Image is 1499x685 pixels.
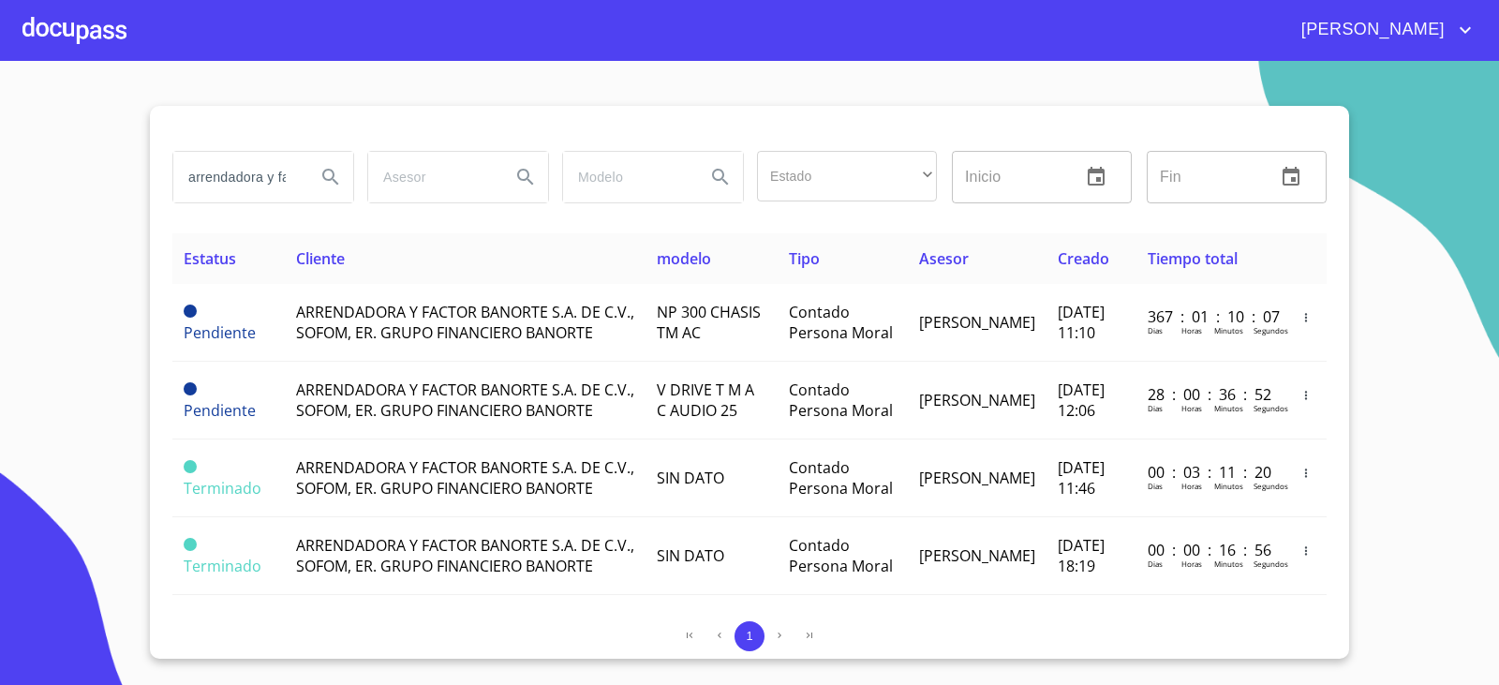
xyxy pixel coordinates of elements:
[1214,403,1243,413] p: Minutos
[1148,306,1274,327] p: 367 : 01 : 10 : 07
[308,155,353,200] button: Search
[184,538,197,551] span: Terminado
[919,390,1035,410] span: [PERSON_NAME]
[1181,325,1202,335] p: Horas
[1058,535,1105,576] span: [DATE] 18:19
[1058,248,1109,269] span: Creado
[1148,558,1163,569] p: Dias
[184,305,197,318] span: Pendiente
[789,248,820,269] span: Tipo
[1058,302,1105,343] span: [DATE] 11:10
[1148,481,1163,491] p: Dias
[735,621,764,651] button: 1
[1148,540,1274,560] p: 00 : 00 : 16 : 56
[173,152,301,202] input: search
[1254,558,1288,569] p: Segundos
[746,629,752,643] span: 1
[1058,457,1105,499] span: [DATE] 11:46
[657,380,754,421] span: V DRIVE T M A C AUDIO 25
[184,556,261,576] span: Terminado
[1181,558,1202,569] p: Horas
[1181,481,1202,491] p: Horas
[1254,325,1288,335] p: Segundos
[1148,403,1163,413] p: Dias
[503,155,548,200] button: Search
[296,302,634,343] span: ARRENDADORA Y FACTOR BANORTE S.A. DE C.V., SOFOM, ER. GRUPO FINANCIERO BANORTE
[919,468,1035,488] span: [PERSON_NAME]
[296,248,345,269] span: Cliente
[296,380,634,421] span: ARRENDADORA Y FACTOR BANORTE S.A. DE C.V., SOFOM, ER. GRUPO FINANCIERO BANORTE
[1058,380,1105,421] span: [DATE] 12:06
[184,400,256,421] span: Pendiente
[657,545,724,566] span: SIN DATO
[296,457,634,499] span: ARRENDADORA Y FACTOR BANORTE S.A. DE C.V., SOFOM, ER. GRUPO FINANCIERO BANORTE
[1148,248,1238,269] span: Tiempo total
[657,468,724,488] span: SIN DATO
[1148,384,1274,405] p: 28 : 00 : 36 : 52
[919,248,969,269] span: Asesor
[184,478,261,499] span: Terminado
[1254,403,1288,413] p: Segundos
[1148,325,1163,335] p: Dias
[657,302,761,343] span: NP 300 CHASIS TM AC
[657,248,711,269] span: modelo
[368,152,496,202] input: search
[919,312,1035,333] span: [PERSON_NAME]
[919,545,1035,566] span: [PERSON_NAME]
[184,322,256,343] span: Pendiente
[296,535,634,576] span: ARRENDADORA Y FACTOR BANORTE S.A. DE C.V., SOFOM, ER. GRUPO FINANCIERO BANORTE
[1214,325,1243,335] p: Minutos
[184,382,197,395] span: Pendiente
[1287,15,1477,45] button: account of current user
[789,380,893,421] span: Contado Persona Moral
[1287,15,1454,45] span: [PERSON_NAME]
[184,248,236,269] span: Estatus
[789,302,893,343] span: Contado Persona Moral
[757,151,937,201] div: ​
[789,535,893,576] span: Contado Persona Moral
[698,155,743,200] button: Search
[563,152,690,202] input: search
[1254,481,1288,491] p: Segundos
[184,460,197,473] span: Terminado
[1181,403,1202,413] p: Horas
[1214,558,1243,569] p: Minutos
[1214,481,1243,491] p: Minutos
[1148,462,1274,483] p: 00 : 03 : 11 : 20
[789,457,893,499] span: Contado Persona Moral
